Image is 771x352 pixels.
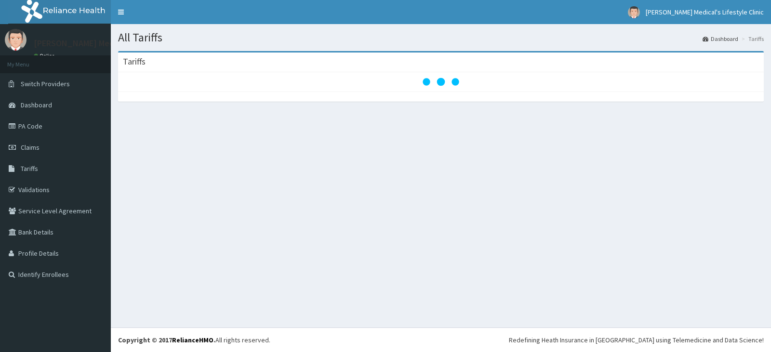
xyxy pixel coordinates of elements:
[21,143,40,152] span: Claims
[111,327,771,352] footer: All rights reserved.
[739,35,764,43] li: Tariffs
[5,29,27,51] img: User Image
[34,39,191,48] p: [PERSON_NAME] Medical's Lifestyle Clinic
[118,336,215,344] strong: Copyright © 2017 .
[21,101,52,109] span: Dashboard
[21,79,70,88] span: Switch Providers
[646,8,764,16] span: [PERSON_NAME] Medical's Lifestyle Clinic
[703,35,738,43] a: Dashboard
[172,336,213,344] a: RelianceHMO
[123,57,146,66] h3: Tariffs
[118,31,764,44] h1: All Tariffs
[422,63,460,101] svg: audio-loading
[509,335,764,345] div: Redefining Heath Insurance in [GEOGRAPHIC_DATA] using Telemedicine and Data Science!
[34,52,57,59] a: Online
[21,164,38,173] span: Tariffs
[628,6,640,18] img: User Image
